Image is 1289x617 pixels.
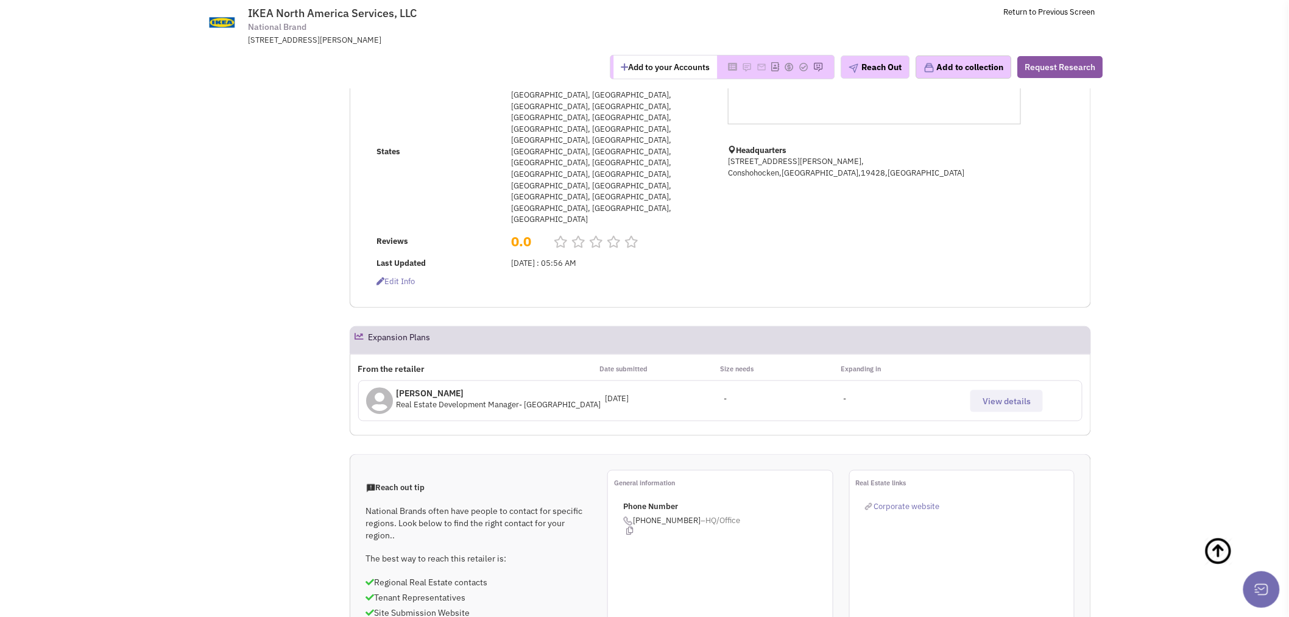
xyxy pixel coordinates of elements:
[376,236,408,246] b: Reviews
[736,145,786,155] b: Headquarters
[366,552,592,565] p: The best way to reach this retailer is:
[841,55,910,79] button: Reach Out
[397,399,601,410] span: Real Estate Development Manager- [GEOGRAPHIC_DATA]
[924,62,935,73] img: icon-collection-lavender.png
[728,156,1020,179] p: [STREET_ADDRESS][PERSON_NAME], Conshohocken,[GEOGRAPHIC_DATA],19428,[GEOGRAPHIC_DATA]
[248,6,417,20] span: IKEA North America Services, LLC
[874,501,940,512] span: Corporate website
[1004,7,1095,17] a: Return to Previous Screen
[841,363,962,375] p: Expanding in
[799,62,809,72] img: Please add to your accounts
[623,501,832,513] p: Phone Number
[369,327,431,354] h2: Expansion Plans
[397,387,601,399] p: [PERSON_NAME]
[248,35,566,46] div: [STREET_ADDRESS][PERSON_NAME]
[701,515,740,526] span: –HQ/Office
[623,515,832,535] span: [PHONE_NUMBER]
[366,482,425,493] span: Reach out tip
[970,390,1043,412] button: View details
[599,363,720,375] p: Date submitted
[376,146,400,157] b: States
[856,477,1074,489] p: Real Estate links
[508,75,713,229] td: AZ, [GEOGRAPHIC_DATA], CO, [GEOGRAPHIC_DATA], [GEOGRAPHIC_DATA], [GEOGRAPHIC_DATA], [GEOGRAPHIC_D...
[849,63,859,73] img: plane.png
[1018,56,1103,78] button: Request Research
[814,62,824,72] img: Please add to your accounts
[844,393,963,405] div: -
[511,232,544,238] h2: 0.0
[614,55,718,79] button: Add to your Accounts
[366,505,592,541] p: National Brands often have people to contact for specific regions. Look below to find the right c...
[916,55,1012,79] button: Add to collection
[785,62,794,72] img: Please add to your accounts
[508,254,713,273] td: [DATE] : 05:56 AM
[376,276,415,287] span: Edit info
[248,21,306,34] span: National Brand
[376,258,426,268] b: Last Updated
[623,516,633,526] img: icon-phone.png
[366,591,592,604] p: Tenant Representatives
[605,393,724,405] div: [DATE]
[720,363,841,375] p: Size needs
[724,393,844,405] div: -
[865,501,940,512] a: Corporate website
[865,503,872,510] img: reachlinkicon.png
[983,396,1031,407] span: View details
[358,363,599,375] p: From the retailer
[614,477,832,489] p: General information
[757,62,767,72] img: Please add to your accounts
[366,576,592,588] p: Regional Real Estate contacts
[1204,524,1265,604] a: Back To Top
[743,62,752,72] img: Please add to your accounts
